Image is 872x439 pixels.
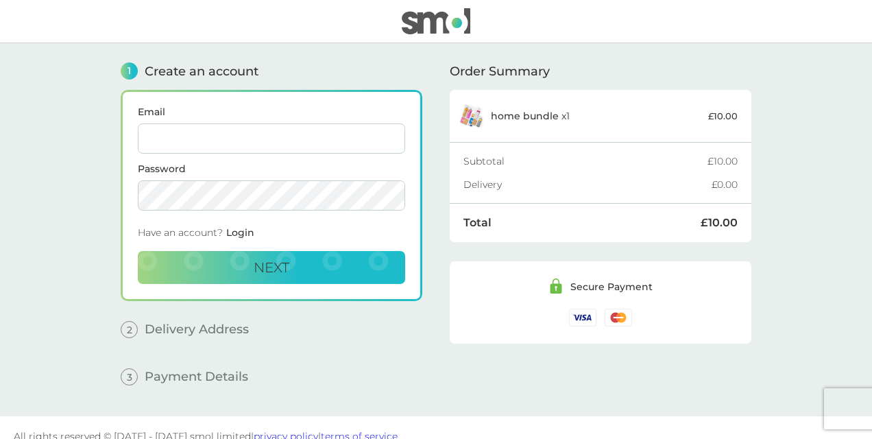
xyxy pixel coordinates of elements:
[712,180,738,189] div: £0.00
[138,221,405,251] div: Have an account?
[138,107,405,117] label: Email
[121,62,138,80] span: 1
[226,226,254,239] span: Login
[121,368,138,385] span: 3
[121,321,138,338] span: 2
[491,110,570,121] p: x 1
[708,109,738,123] p: £10.00
[491,110,559,122] span: home bundle
[402,8,470,34] img: smol
[463,217,701,228] div: Total
[569,309,596,326] img: /assets/icons/cards/visa.svg
[707,156,738,166] div: £10.00
[254,259,289,276] span: Next
[701,217,738,228] div: £10.00
[145,370,248,383] span: Payment Details
[138,164,405,174] label: Password
[450,65,550,78] span: Order Summary
[463,156,707,166] div: Subtotal
[605,309,632,326] img: /assets/icons/cards/mastercard.svg
[145,323,249,335] span: Delivery Address
[138,251,405,284] button: Next
[145,65,258,78] span: Create an account
[570,282,653,292] div: Secure Payment
[463,180,712,189] div: Delivery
